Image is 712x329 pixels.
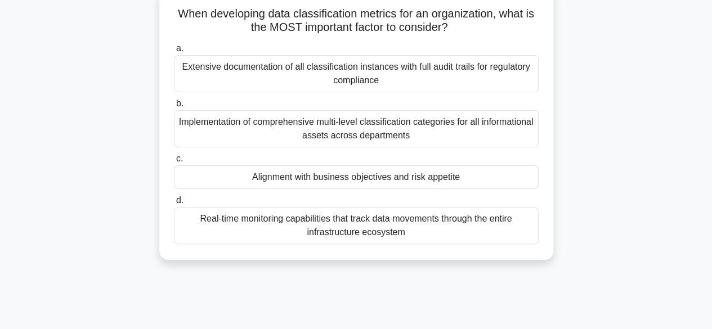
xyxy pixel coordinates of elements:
span: d. [176,195,183,205]
h5: When developing data classification metrics for an organization, what is the MOST important facto... [173,7,540,35]
div: Implementation of comprehensive multi-level classification categories for all informational asset... [174,110,539,147]
div: Real-time monitoring capabilities that track data movements through the entire infrastructure eco... [174,207,539,244]
span: b. [176,98,183,108]
div: Alignment with business objectives and risk appetite [174,165,539,189]
span: a. [176,43,183,53]
span: c. [176,154,183,163]
div: Extensive documentation of all classification instances with full audit trails for regulatory com... [174,55,539,92]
